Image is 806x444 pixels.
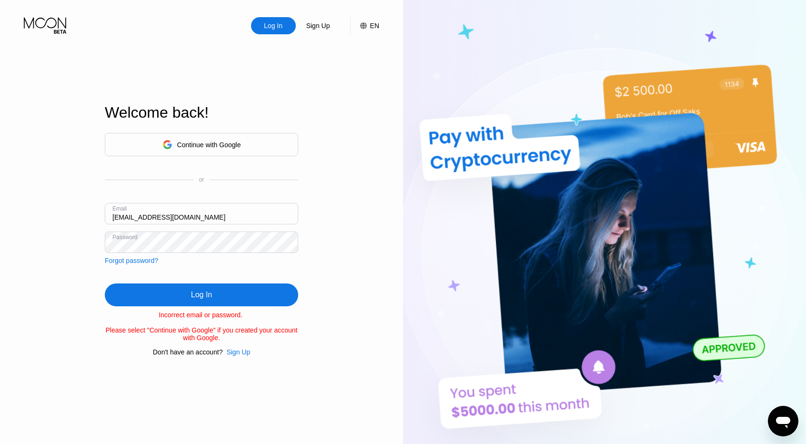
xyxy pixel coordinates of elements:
[105,257,158,264] div: Forgot password?
[105,104,298,121] div: Welcome back!
[105,283,298,306] div: Log In
[296,17,341,34] div: Sign Up
[191,290,212,300] div: Log In
[251,17,296,34] div: Log In
[305,21,331,30] div: Sign Up
[105,133,298,156] div: Continue with Google
[370,22,379,30] div: EN
[153,348,223,356] div: Don't have an account?
[226,348,250,356] div: Sign Up
[177,141,241,149] div: Continue with Google
[112,205,127,212] div: Email
[263,21,283,30] div: Log In
[350,17,379,34] div: EN
[222,348,250,356] div: Sign Up
[105,311,298,342] div: Incorrect email or password. Please select "Continue with Google" if you created your account wit...
[112,234,138,241] div: Password
[199,176,204,183] div: or
[768,406,798,436] iframe: Button to launch messaging window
